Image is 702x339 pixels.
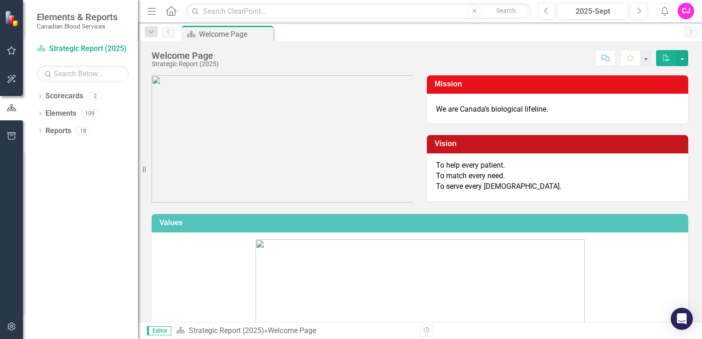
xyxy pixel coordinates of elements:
a: Elements [45,108,76,119]
span: We are Canada’s biological lifeline. [436,105,548,113]
input: Search ClearPoint... [186,3,531,19]
div: 18 [76,127,91,135]
small: Canadian Blood Services [37,23,118,30]
span: Editor [147,326,171,335]
img: ClearPoint Strategy [5,11,21,27]
div: Open Intercom Messenger [671,308,693,330]
span: Elements & Reports [37,11,118,23]
div: Strategic Report (2025) [152,61,219,68]
h3: Vision [435,140,684,148]
a: Reports [45,126,71,136]
div: Welcome Page [268,326,316,335]
h3: Values [159,219,684,227]
div: » [176,326,413,336]
div: 109 [81,110,99,118]
h3: Mission [435,80,684,88]
button: 2025-Sept [558,3,628,19]
div: Welcome Page [199,28,271,40]
span: Search [496,7,516,14]
a: Scorecards [45,91,83,102]
button: Search [483,5,529,17]
div: 2 [88,92,102,100]
input: Search Below... [37,66,129,82]
div: Welcome Page [152,51,219,61]
p: To help every patient. To match every need. To serve every [DEMOGRAPHIC_DATA]. [436,160,679,192]
button: CJ [678,3,694,19]
a: Strategic Report (2025) [37,44,129,54]
img: CBS_logo_descriptions%20v2.png [152,75,413,203]
div: 2025-Sept [561,6,625,17]
a: Strategic Report (2025) [189,326,264,335]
